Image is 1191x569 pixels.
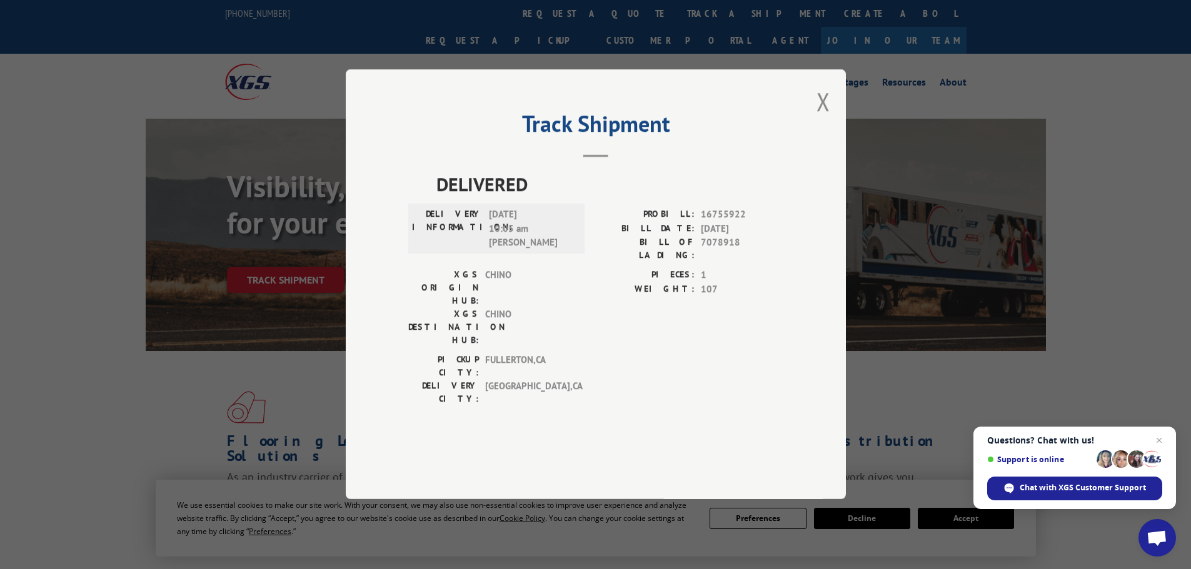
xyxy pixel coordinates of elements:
[408,269,479,308] label: XGS ORIGIN HUB:
[596,208,695,222] label: PROBILL:
[408,354,479,380] label: PICKUP CITY:
[596,222,695,236] label: BILL DATE:
[412,208,483,250] label: DELIVERY INFORMATION:
[1138,519,1176,557] div: Open chat
[596,282,695,297] label: WEIGHT:
[701,208,783,222] span: 16755922
[987,477,1162,500] div: Chat with XGS Customer Support
[987,435,1162,445] span: Questions? Chat with us!
[485,308,570,347] span: CHINO
[1152,433,1167,448] span: Close chat
[485,354,570,380] span: FULLERTON , CA
[701,236,783,262] span: 7078918
[596,269,695,283] label: PIECES:
[408,115,783,139] h2: Track Shipment
[701,222,783,236] span: [DATE]
[436,171,783,199] span: DELIVERED
[408,380,479,406] label: DELIVERY CITY:
[596,236,695,262] label: BILL OF LADING:
[485,269,570,308] span: CHINO
[817,85,830,118] button: Close modal
[408,308,479,347] label: XGS DESTINATION HUB:
[701,282,783,297] span: 107
[701,269,783,283] span: 1
[1020,482,1146,493] span: Chat with XGS Customer Support
[987,455,1092,464] span: Support is online
[485,380,570,406] span: [GEOGRAPHIC_DATA] , CA
[489,208,573,250] span: [DATE] 10:05 am [PERSON_NAME]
